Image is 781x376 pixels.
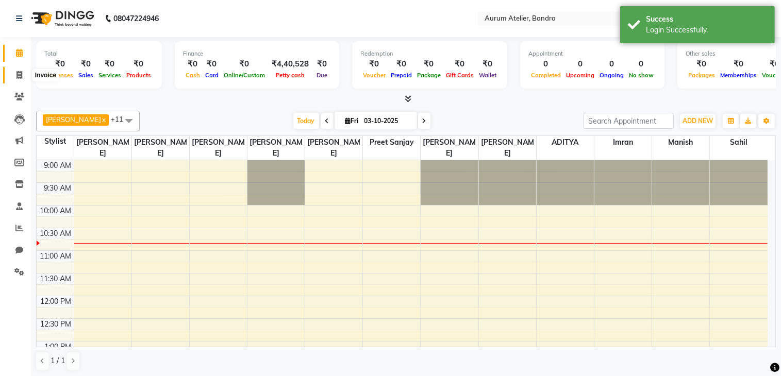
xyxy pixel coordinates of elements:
div: Login Successfully. [646,25,767,36]
span: [PERSON_NAME] [74,136,131,160]
a: x [101,115,106,124]
b: 08047224946 [113,4,159,33]
span: [PERSON_NAME] [421,136,478,160]
div: ₹0 [443,58,476,70]
span: Prepaid [388,72,414,79]
span: ADD NEW [683,117,713,125]
span: No show [626,72,656,79]
div: Finance [183,49,331,58]
span: Services [96,72,124,79]
span: [PERSON_NAME] [190,136,247,160]
div: 0 [563,58,597,70]
div: ₹0 [360,58,388,70]
div: 0 [626,58,656,70]
span: Package [414,72,443,79]
div: 9:00 AM [42,160,74,171]
span: [PERSON_NAME] [247,136,305,160]
div: 10:00 AM [38,206,74,216]
div: 12:00 PM [39,296,74,307]
span: Sales [76,72,96,79]
div: ₹0 [96,58,124,70]
div: ₹4,40,528 [268,58,313,70]
span: Card [203,72,221,79]
span: Wallet [476,72,499,79]
div: ₹0 [203,58,221,70]
span: [PERSON_NAME] [305,136,362,160]
div: ₹0 [388,58,414,70]
div: Success [646,14,767,25]
span: Due [314,72,330,79]
div: 11:30 AM [38,274,74,284]
span: manish [652,136,709,149]
div: ₹0 [476,58,499,70]
div: ₹0 [44,58,76,70]
span: Fri [343,117,361,125]
span: [PERSON_NAME] [46,115,101,124]
span: Cash [183,72,203,79]
span: [PERSON_NAME] [132,136,189,160]
span: Voucher [360,72,388,79]
button: ADD NEW [680,114,716,128]
span: Products [124,72,154,79]
span: [PERSON_NAME] [479,136,536,160]
div: ₹0 [76,58,96,70]
span: Packages [686,72,718,79]
div: ₹0 [183,58,203,70]
input: 2025-10-03 [361,113,413,129]
span: Gift Cards [443,72,476,79]
div: ₹0 [124,58,154,70]
div: Appointment [528,49,656,58]
span: 1 / 1 [51,355,65,366]
img: logo [26,4,97,33]
div: Stylist [37,136,74,147]
span: Petty cash [273,72,307,79]
span: sahil [710,136,768,149]
span: Today [293,113,319,129]
div: Invoice [32,69,59,81]
span: imran [594,136,652,149]
div: 9:30 AM [42,183,74,194]
div: ₹0 [718,58,759,70]
span: Completed [528,72,563,79]
div: ₹0 [686,58,718,70]
span: Memberships [718,72,759,79]
span: ADITYA [537,136,594,149]
input: Search Appointment [584,113,674,129]
span: Ongoing [597,72,626,79]
div: 11:00 AM [38,251,74,262]
span: +11 [111,115,131,123]
div: Total [44,49,154,58]
div: 0 [597,58,626,70]
div: 1:00 PM [43,341,74,352]
div: ₹0 [221,58,268,70]
span: Preet sanjay [363,136,420,149]
div: 12:30 PM [39,319,74,330]
div: 0 [528,58,563,70]
span: Online/Custom [221,72,268,79]
div: Redemption [360,49,499,58]
span: Upcoming [563,72,597,79]
div: 10:30 AM [38,228,74,239]
div: ₹0 [414,58,443,70]
div: ₹0 [313,58,331,70]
